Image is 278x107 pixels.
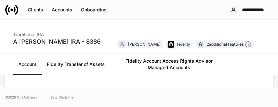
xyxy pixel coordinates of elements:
button: Accounts [47,5,77,15]
span: © 2025 OneAdvisory [5,95,37,100]
a: Data Disclaimer [50,95,75,100]
button: Clients [24,5,47,15]
div: 2 additional features [207,41,251,48]
button: Onboarding [77,5,111,15]
div: [PERSON_NAME] [128,41,160,47]
div: Fidelity [177,41,190,47]
div: Onboarding [81,7,107,13]
div: A [PERSON_NAME] IRA - 8386 [13,38,101,46]
a: Account [13,54,42,75]
div: Clients [28,7,43,13]
a: Fidelity Account Access Rights Advisor Managed Accounts [110,54,228,75]
div: Accounts [52,7,72,13]
div: Traditional IRA [13,27,101,38]
a: Fidelity Transfer of Assets [42,54,110,75]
